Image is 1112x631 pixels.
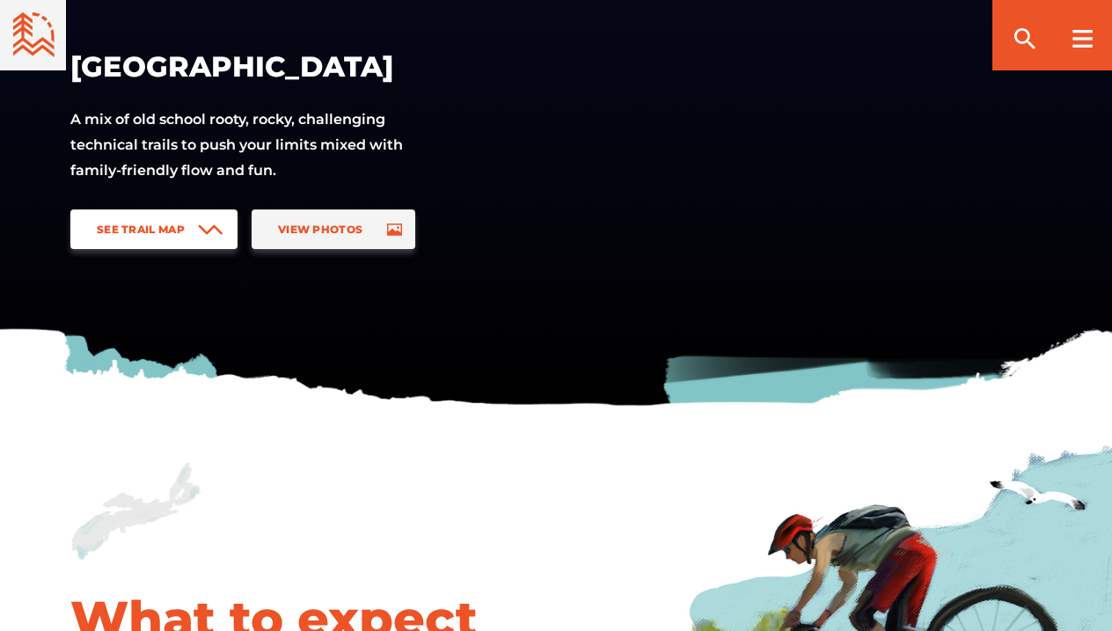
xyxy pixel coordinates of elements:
[70,107,438,183] p: A mix of old school rooty, rocky, challenging technical trails to push your limits mixed with fam...
[252,209,415,249] a: View Photos
[278,223,362,236] span: View Photos
[70,48,651,85] h1: [GEOGRAPHIC_DATA]
[97,223,185,236] span: See Trail Map
[1011,25,1039,53] ion-icon: search
[70,209,238,249] a: See Trail Map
